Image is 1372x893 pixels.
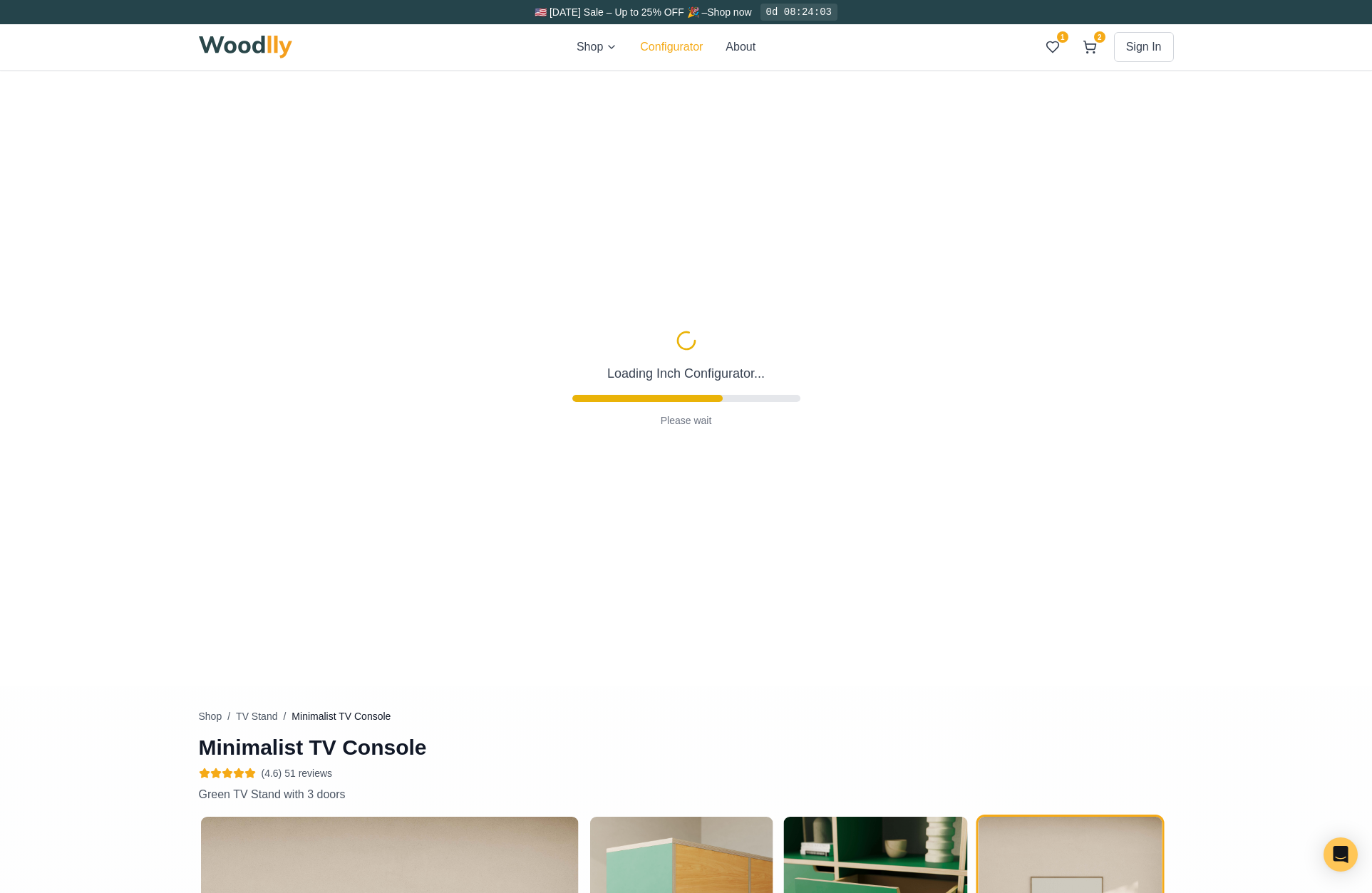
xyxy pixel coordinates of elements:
button: TV Stand [236,709,277,723]
span: (4.6) 51 reviews [262,766,333,780]
div: 0d 08:24:03 [760,4,837,21]
button: About [726,38,755,56]
span: 🇺🇸 [DATE] Sale – Up to 25% OFF 🎉 – [535,6,707,18]
button: 2 [1077,34,1103,60]
p: Loading Inch Configurator... [607,293,765,313]
button: Configurator [640,38,703,56]
span: 2 [1094,31,1105,43]
a: Shop now [707,6,751,18]
span: / [227,709,230,723]
span: 1 [1057,31,1068,43]
span: Minimalist TV Console [292,709,391,723]
p: Please wait [661,343,712,357]
p: Green TV Stand with 3 doors [199,786,842,803]
h1: Minimalist TV Console [199,735,842,760]
button: 1 [1040,34,1066,60]
button: Shop [199,709,222,723]
span: / [283,709,286,723]
img: Woodlly [199,36,293,58]
button: Shop [577,38,617,56]
button: Sign In [1114,32,1174,62]
div: Open Intercom Messenger [1324,837,1358,872]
